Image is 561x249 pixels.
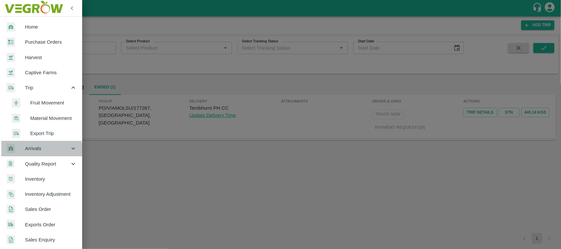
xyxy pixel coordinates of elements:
[25,145,70,152] span: Arrivals
[30,99,77,106] span: Fruit Movement
[12,129,20,138] img: delivery
[7,235,15,245] img: sales
[7,144,15,153] img: whArrival
[30,130,77,137] span: Export Trip
[7,22,15,32] img: whArrival
[25,191,77,198] span: Inventory Adjustment
[12,113,20,123] img: material
[25,23,77,31] span: Home
[7,160,14,168] img: qualityReport
[7,205,15,214] img: sales
[7,220,15,229] img: shipments
[7,190,15,199] img: inventory
[7,37,15,47] img: reciept
[5,95,82,110] a: fruitFruit Movement
[25,206,77,213] span: Sales Order
[7,68,15,78] img: harvest
[25,160,70,168] span: Quality Report
[25,69,77,76] span: Captive Farms
[25,175,77,183] span: Inventory
[25,38,77,46] span: Purchase Orders
[25,84,70,91] span: Trip
[7,83,15,93] img: delivery
[30,115,77,122] span: Material Movement
[25,54,77,61] span: Harvest
[5,126,82,141] a: deliveryExport Trip
[7,174,15,184] img: whInventory
[12,98,20,108] img: fruit
[25,221,77,228] span: Exports Order
[5,111,82,126] a: materialMaterial Movement
[7,53,15,62] img: harvest
[25,236,77,243] span: Sales Enquiry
